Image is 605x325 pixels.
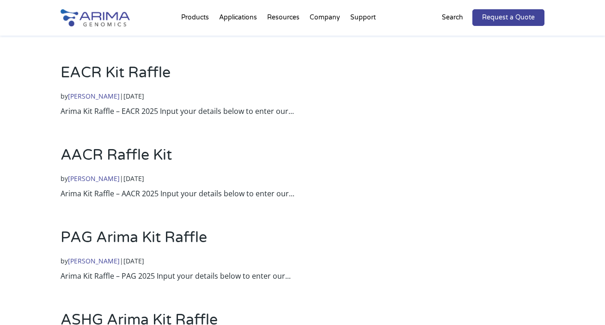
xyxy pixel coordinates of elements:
p: by | [61,90,544,102]
iframe: Chat Widget [559,281,605,325]
a: [PERSON_NAME] [68,92,120,100]
p: Search [442,12,463,24]
a: [PERSON_NAME] [68,174,120,183]
a: Request a Quote [472,9,544,26]
span: [DATE] [123,174,144,183]
article: Arima Kit Raffle – EACR 2025 Input your details below to enter our... [61,62,544,117]
a: AACR Raffle Kit [61,146,172,164]
p: by | [61,255,544,267]
a: PAG Arima Kit Raffle [61,229,207,246]
span: [DATE] [123,92,144,100]
a: EACR Kit Raffle [61,64,171,81]
img: Arima-Genomics-logo [61,9,130,26]
span: [DATE] [123,256,144,265]
article: Arima Kit Raffle – PAG 2025 Input your details below to enter our... [61,227,544,282]
p: by | [61,173,544,185]
article: Arima Kit Raffle – AACR 2025 Input your details below to enter our... [61,145,544,200]
a: [PERSON_NAME] [68,256,120,265]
